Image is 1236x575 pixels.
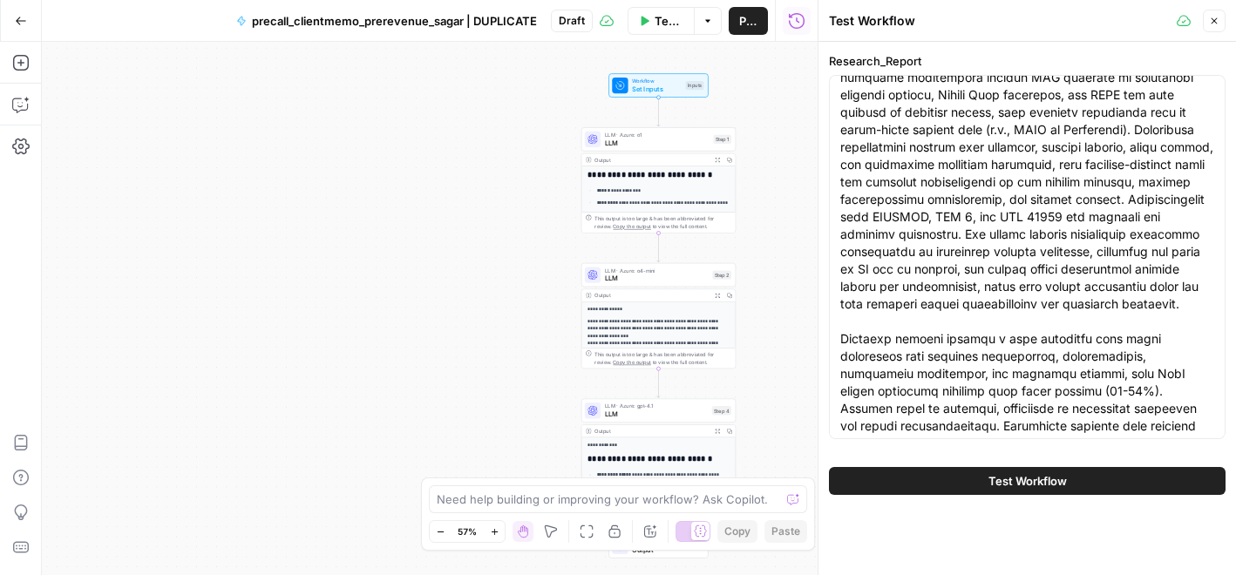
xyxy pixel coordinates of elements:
[581,534,736,558] div: EndOutput
[594,291,709,299] div: Output
[458,524,477,538] span: 57%
[739,12,757,30] span: Publish
[594,427,709,435] div: Output
[613,359,651,365] span: Copy the output
[632,84,682,93] span: Set Inputs
[252,12,537,30] span: precall_clientmemo_prerevenue_sagar | DUPLICATE
[657,98,660,126] g: Edge from start to step_1
[829,52,1226,70] label: Research_Report
[771,524,800,539] span: Paste
[594,350,731,366] div: This output is too large & has been abbreviated for review. to view the full content.
[613,224,651,230] span: Copy the output
[764,520,807,543] button: Paste
[605,267,709,274] span: LLM · Azure: o4-mini
[226,7,547,35] button: precall_clientmemo_prerevenue_sagar | DUPLICATE
[988,472,1067,490] span: Test Workflow
[594,156,709,164] div: Output
[717,520,757,543] button: Copy
[729,7,768,35] button: Publish
[829,467,1226,495] button: Test Workflow
[657,369,660,397] g: Edge from step_2 to step_4
[724,524,750,539] span: Copy
[559,13,585,29] span: Draft
[685,81,703,90] div: Inputs
[712,406,731,415] div: Step 4
[605,131,710,139] span: LLM · Azure: o1
[632,545,700,554] span: Output
[605,274,709,283] span: LLM
[605,138,710,147] span: LLM
[581,73,736,97] div: WorkflowSet InputsInputs
[712,270,731,279] div: Step 2
[628,7,694,35] button: Test Workflow
[655,12,683,30] span: Test Workflow
[605,409,708,419] span: LLM
[657,233,660,261] g: Edge from step_1 to step_2
[594,214,731,230] div: This output is too large & has been abbreviated for review. to view the full content.
[713,135,731,144] div: Step 1
[632,77,682,85] span: Workflow
[605,402,708,410] span: LLM · Azure: gpt-4.1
